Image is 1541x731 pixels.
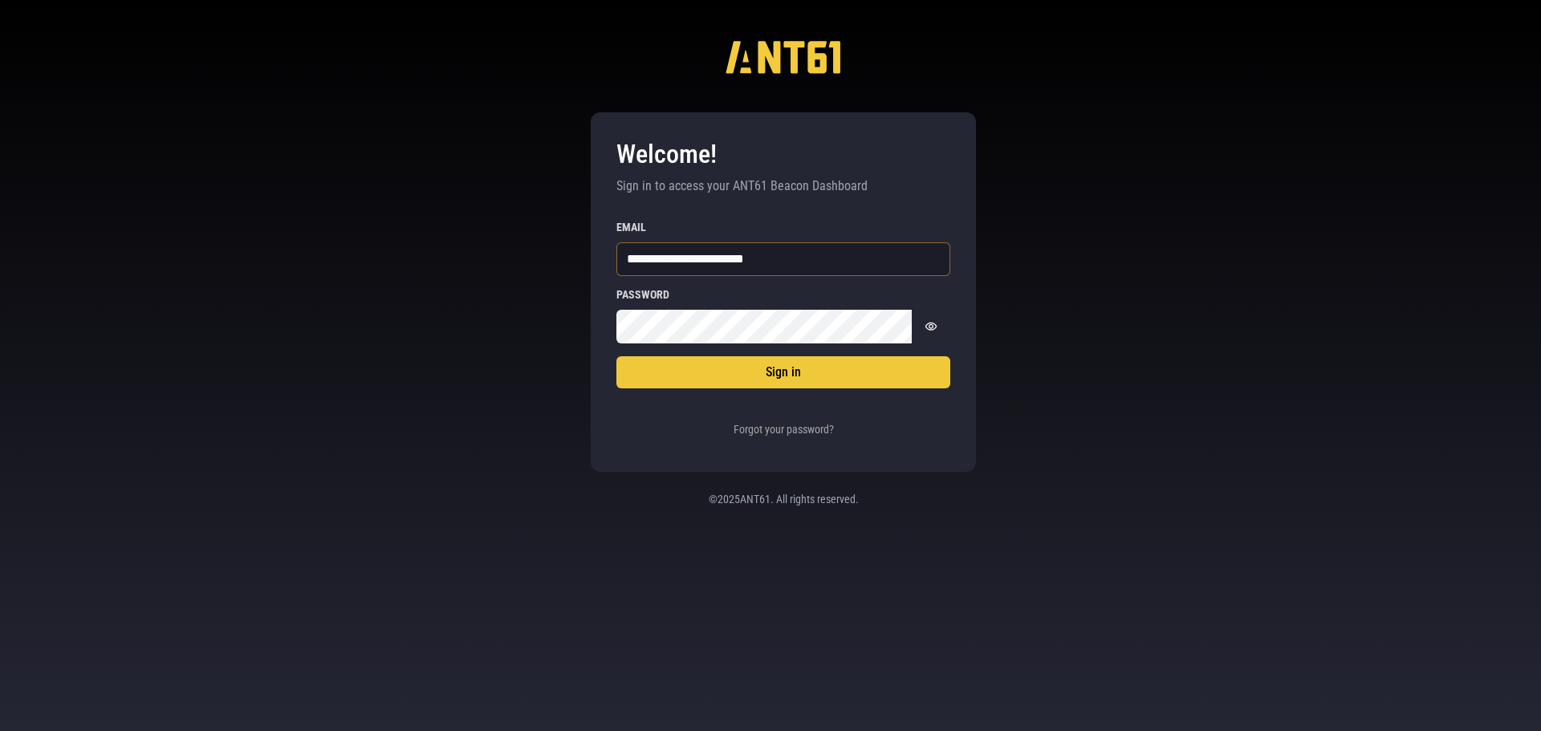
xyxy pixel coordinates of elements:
p: Sign in to access your ANT61 Beacon Dashboard [616,177,950,196]
button: Sign in [616,356,950,388]
label: Email [616,221,950,233]
p: © 2025 ANT61. All rights reserved. [610,491,957,507]
h3: Welcome! [616,138,950,170]
button: Show password [912,310,950,343]
label: Password [616,289,950,300]
button: Forgot your password? [730,414,838,446]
